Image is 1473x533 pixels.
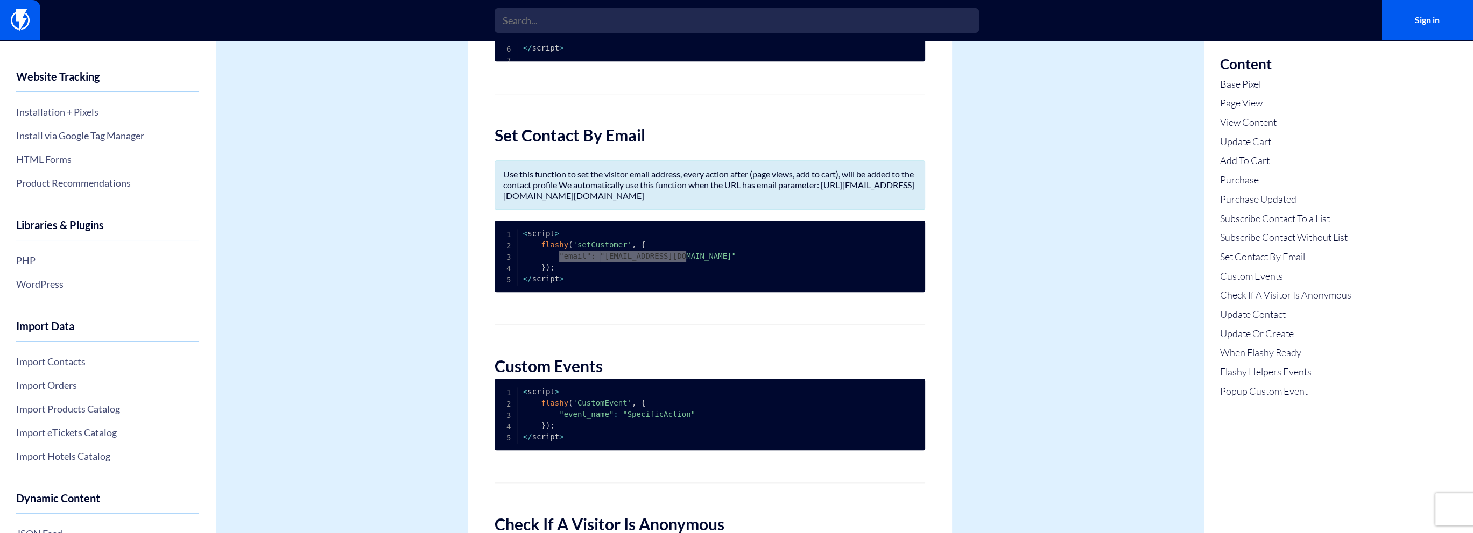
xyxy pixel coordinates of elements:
a: Product Recommendations [16,174,199,192]
span: "email" [559,252,591,260]
input: Search... [495,8,979,33]
span: : [591,252,595,260]
h3: Content [1220,56,1351,72]
a: Set Contact By Email [1220,250,1351,264]
a: Base Pixel [1220,77,1351,91]
span: } [541,263,545,272]
h2: Custom Events [495,357,925,375]
span: > [555,387,559,396]
a: Purchase Updated [1220,193,1351,207]
a: PHP [16,251,199,269]
a: Add To Cart [1220,154,1351,168]
span: , [632,240,636,249]
h4: Dynamic Content [16,492,199,514]
a: Update Contact [1220,308,1351,322]
a: HTML Forms [16,150,199,168]
span: { [641,240,645,249]
a: Import Contacts [16,352,199,371]
a: Page View [1220,96,1351,110]
span: > [559,44,563,52]
span: < [523,229,527,238]
span: ( [568,240,573,249]
a: Flashy Helpers Events [1220,365,1351,379]
span: "SpecificAction" [623,410,695,418]
a: Purchase [1220,173,1351,187]
span: < [523,44,527,52]
span: > [559,274,563,283]
span: / [527,44,532,52]
h2: Set Contact By Email [495,126,925,144]
span: { [641,399,645,407]
code: script script [523,229,736,283]
h4: Import Data [16,320,199,342]
span: / [527,432,532,441]
a: WordPress [16,275,199,293]
span: < [523,387,527,396]
span: flashy [541,240,568,249]
span: "[EMAIL_ADDRESS][DOMAIN_NAME]" [600,252,736,260]
span: / [527,274,532,283]
p: Use this function to set the visitor email address, every action after (page views, add to cart),... [503,169,917,201]
a: Import Products Catalog [16,400,199,418]
a: Install via Google Tag Manager [16,126,199,145]
a: Import Orders [16,376,199,394]
span: ( [568,399,573,407]
a: Import Hotels Catalog [16,447,199,465]
span: : [614,410,618,418]
span: ; [550,263,554,272]
a: Check If A Visitor Is Anonymous [1220,288,1351,302]
a: View Content [1220,116,1351,130]
a: When Flashy Ready [1220,346,1351,360]
span: ) [546,421,550,430]
a: Popup Custom Event [1220,385,1351,399]
h4: Libraries & Plugins [16,219,199,240]
a: Update Cart [1220,135,1351,149]
a: Custom Events [1220,269,1351,283]
span: } [541,421,545,430]
a: Import eTickets Catalog [16,423,199,442]
a: Subscribe Contact Without List [1220,231,1351,245]
code: script script [523,387,695,441]
span: < [523,432,527,441]
a: Installation + Pixels [16,103,199,121]
a: Subscribe Contact To a List [1220,212,1351,226]
span: > [555,229,559,238]
span: ) [546,263,550,272]
span: > [559,432,563,441]
span: ; [550,421,554,430]
h2: Check If A Visitor Is Anonymous [495,515,925,533]
h4: Website Tracking [16,70,199,92]
a: Update Or Create [1220,327,1351,341]
span: flashy [541,399,568,407]
span: 'setCustomer' [573,240,632,249]
span: "event_name" [559,410,614,418]
span: 'CustomEvent' [573,399,632,407]
span: , [632,399,636,407]
span: < [523,274,527,283]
